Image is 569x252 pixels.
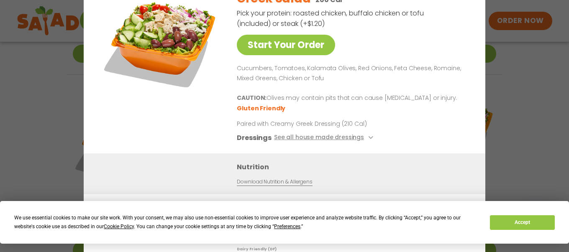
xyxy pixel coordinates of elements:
div: We use essential cookies to make our site work. With your consent, we may also use non-essential ... [14,214,480,231]
p: Cucumbers, Tomatoes, Kalamata Olives, Red Onions, Feta Cheese, Romaine, Mixed Greens, Chicken or ... [237,64,465,84]
b: CAUTION: [237,94,267,102]
a: Download Nutrition & Allergens [237,178,312,186]
p: Pick your protein: roasted chicken, buffalo chicken or tofu (included) or steak (+$1.20) [237,8,425,29]
span: Cookie Policy [104,224,134,229]
a: Start Your Order [237,35,335,55]
p: Olives may contain pits that can cause [MEDICAL_DATA] or injury. [237,94,465,104]
li: Gluten Friendly [237,104,287,113]
h3: Dressings [237,133,272,143]
h3: Nutrition [237,162,473,173]
button: See all house made dressings [274,133,376,143]
p: Paired with Creamy Greek Dressing (210 Cal) [237,120,392,129]
button: Accept [490,215,554,230]
span: Preferences [274,224,300,229]
strong: Dairy Friendly (DF) [237,247,276,252]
